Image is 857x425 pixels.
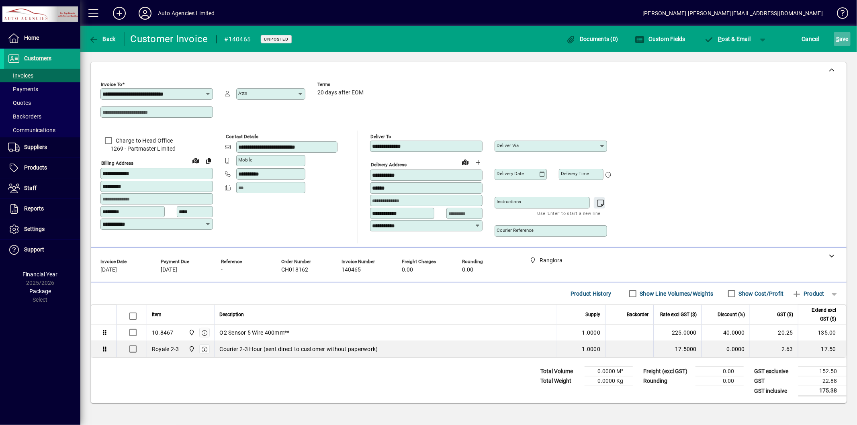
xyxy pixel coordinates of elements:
[836,33,849,45] span: ave
[659,329,697,337] div: 225.0000
[472,156,485,169] button: Choose address
[152,329,174,337] div: 10.8467
[342,267,361,273] span: 140465
[633,32,687,46] button: Custom Fields
[24,246,44,253] span: Support
[536,367,585,376] td: Total Volume
[101,82,122,87] mat-label: Invoice To
[459,155,472,168] a: View on map
[800,32,822,46] button: Cancel
[23,271,58,278] span: Financial Year
[4,123,80,137] a: Communications
[497,227,534,233] mat-label: Courier Reference
[659,345,697,353] div: 17.5000
[798,376,847,386] td: 22.88
[497,171,524,176] mat-label: Delivery date
[571,287,612,300] span: Product History
[4,219,80,239] a: Settings
[497,199,521,204] mat-label: Instructions
[750,325,798,341] td: 20.25
[8,127,55,133] span: Communications
[704,36,751,42] span: ost & Email
[4,178,80,198] a: Staff
[24,144,47,150] span: Suppliers
[4,137,80,157] a: Suppliers
[225,33,251,46] div: #140465
[100,145,213,153] span: 1269 - Partmaster Limited
[4,240,80,260] a: Support
[238,90,247,96] mat-label: Attn
[564,32,620,46] button: Documents (0)
[220,345,378,353] span: Courier 2-3 Hour (sent direct to customer without paperwork)
[132,6,158,20] button: Profile
[4,69,80,82] a: Invoices
[702,341,750,357] td: 0.0000
[803,306,836,323] span: Extend excl GST ($)
[718,310,745,319] span: Discount (%)
[582,329,601,337] span: 1.0000
[831,2,847,28] a: Knowledge Base
[24,55,51,61] span: Customers
[87,32,118,46] button: Back
[750,367,798,376] td: GST exclusive
[89,36,116,42] span: Back
[561,171,589,176] mat-label: Delivery time
[798,341,846,357] td: 17.50
[317,90,364,96] span: 20 days after EOM
[700,32,755,46] button: Post & Email
[627,310,648,319] span: Backorder
[660,310,697,319] span: Rate excl GST ($)
[221,267,223,273] span: -
[538,208,601,218] mat-hint: Use 'Enter' to start a new line
[798,325,846,341] td: 135.00
[4,110,80,123] a: Backorders
[189,154,202,167] a: View on map
[114,137,173,145] label: Charge to Head Office
[639,367,695,376] td: Freight (excl GST)
[798,386,847,396] td: 175.38
[788,286,828,301] button: Product
[281,267,308,273] span: CH018162
[8,86,38,92] span: Payments
[152,310,162,319] span: Item
[4,199,80,219] a: Reports
[802,33,820,45] span: Cancel
[702,325,750,341] td: 40.0000
[792,287,824,300] span: Product
[220,329,290,337] span: O2 Sensor 5 Wire 400mm**
[737,290,784,298] label: Show Cost/Profit
[80,32,125,46] app-page-header-button: Back
[220,310,244,319] span: Description
[24,226,45,232] span: Settings
[639,376,695,386] td: Rounding
[718,36,722,42] span: P
[186,328,196,337] span: Rangiora
[585,376,633,386] td: 0.0000 Kg
[695,376,744,386] td: 0.00
[317,82,366,87] span: Terms
[24,164,47,171] span: Products
[8,100,31,106] span: Quotes
[264,37,288,42] span: Unposted
[635,36,685,42] span: Custom Fields
[536,376,585,386] td: Total Weight
[750,386,798,396] td: GST inclusive
[131,33,208,45] div: Customer Invoice
[24,185,37,191] span: Staff
[29,288,51,294] span: Package
[462,267,473,273] span: 0.00
[8,113,41,120] span: Backorders
[834,32,851,46] button: Save
[638,290,714,298] label: Show Line Volumes/Weights
[152,345,179,353] div: Royale 2-3
[4,28,80,48] a: Home
[158,7,215,20] div: Auto Agencies Limited
[585,367,633,376] td: 0.0000 M³
[402,267,413,273] span: 0.00
[4,158,80,178] a: Products
[161,267,177,273] span: [DATE]
[497,143,519,148] mat-label: Deliver via
[777,310,793,319] span: GST ($)
[186,345,196,353] span: Rangiora
[4,96,80,110] a: Quotes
